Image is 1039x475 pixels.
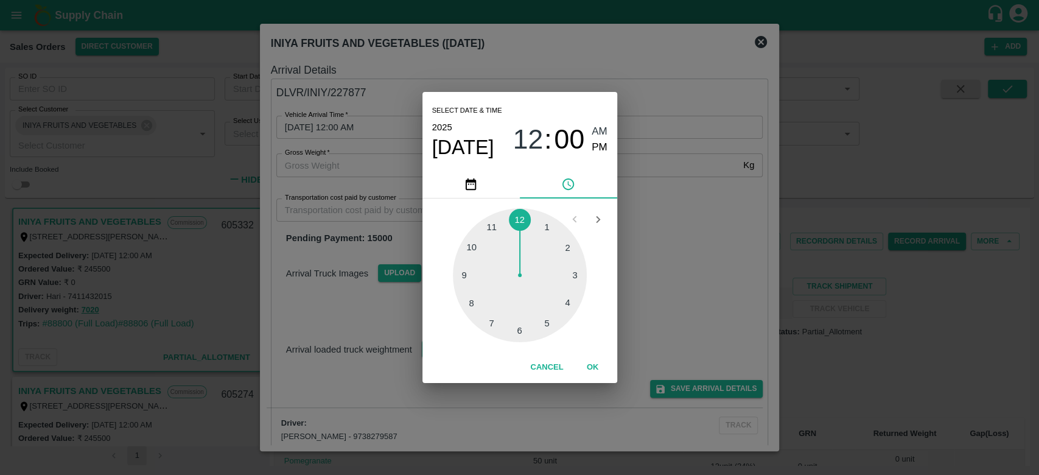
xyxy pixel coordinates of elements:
[432,119,452,135] button: 2025
[586,208,609,231] button: Open next view
[592,139,607,156] button: PM
[525,357,568,378] button: Cancel
[513,124,543,155] span: 12
[432,135,494,160] button: [DATE]
[432,102,502,120] span: Select date & time
[554,124,584,155] span: 00
[592,124,607,140] button: AM
[544,124,551,156] span: :
[573,357,612,378] button: OK
[513,124,543,156] button: 12
[422,169,520,199] button: pick date
[520,169,617,199] button: pick time
[554,124,584,156] button: 00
